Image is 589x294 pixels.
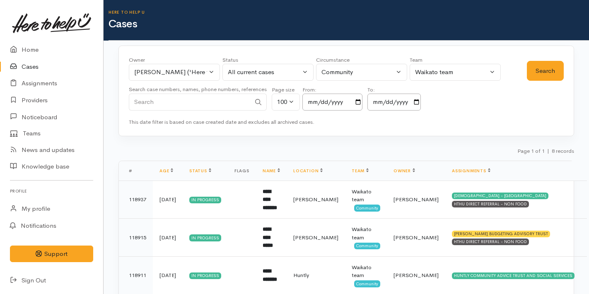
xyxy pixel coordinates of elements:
span: Community [354,280,380,287]
div: In progress [189,197,221,203]
span: [PERSON_NAME] [393,234,439,241]
div: To: [367,86,421,94]
small: Search case numbers, names, phone numbers, references [129,86,267,93]
div: HTHU DIRECT REFERRAL - NON FOOD [452,201,529,207]
td: [DATE] [153,181,183,219]
div: In progress [189,272,221,279]
button: Community [316,64,407,81]
div: Waikato team [352,188,380,204]
span: [PERSON_NAME] [293,234,338,241]
div: This date filter is based on case created date and excludes all archived cases. [129,118,564,126]
div: HTHU DIRECT REFERRAL - NON FOOD [452,239,529,245]
button: All current cases [222,64,314,81]
span: Community [354,205,380,211]
th: # [119,161,153,181]
a: Name [263,168,280,174]
small: Page 1 of 1 8 records [517,147,574,154]
div: Team [410,56,501,64]
span: Huntly [293,272,309,279]
div: Community [321,67,394,77]
td: [DATE] [153,219,183,257]
a: Assignments [452,168,490,174]
a: Owner [393,168,415,174]
a: Team [352,168,369,174]
div: Circumstance [316,56,407,64]
div: In progress [189,234,221,241]
button: Search [527,61,564,81]
div: [DEMOGRAPHIC_DATA] - [GEOGRAPHIC_DATA] [452,193,548,199]
h6: Profile [10,186,93,197]
a: Location [293,168,323,174]
span: [PERSON_NAME] [393,272,439,279]
button: Support [10,246,93,263]
div: All current cases [228,67,301,77]
div: Waikato team [415,67,488,77]
span: | [547,147,549,154]
div: Status [222,56,314,64]
div: 100 [277,97,287,107]
div: HUNTLY COMMUNITY ADVICE TRUST AND SOCIAL SERVICES [452,272,575,279]
div: From: [302,86,362,94]
th: Flags [228,161,256,181]
span: [PERSON_NAME] [393,196,439,203]
div: Owner [129,56,220,64]
h6: Here to help u [109,10,589,14]
span: [PERSON_NAME] [293,196,338,203]
h1: Cases [109,18,589,30]
a: Status [189,168,211,174]
button: Eilidh Botha ('Here to help u') [129,64,220,81]
div: Waikato team [352,263,380,280]
div: Page size [272,86,300,94]
div: [PERSON_NAME] BUDGETING ADVISORY TRUST [452,231,550,237]
div: [PERSON_NAME] ('Here to help u') [134,67,207,77]
a: Age [159,168,173,174]
td: 118937 [119,181,153,219]
button: Waikato team [410,64,501,81]
div: Waikato team [352,225,380,241]
button: 100 [272,94,300,111]
span: Community [354,243,380,249]
input: Search [129,94,251,111]
td: 118915 [119,219,153,257]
